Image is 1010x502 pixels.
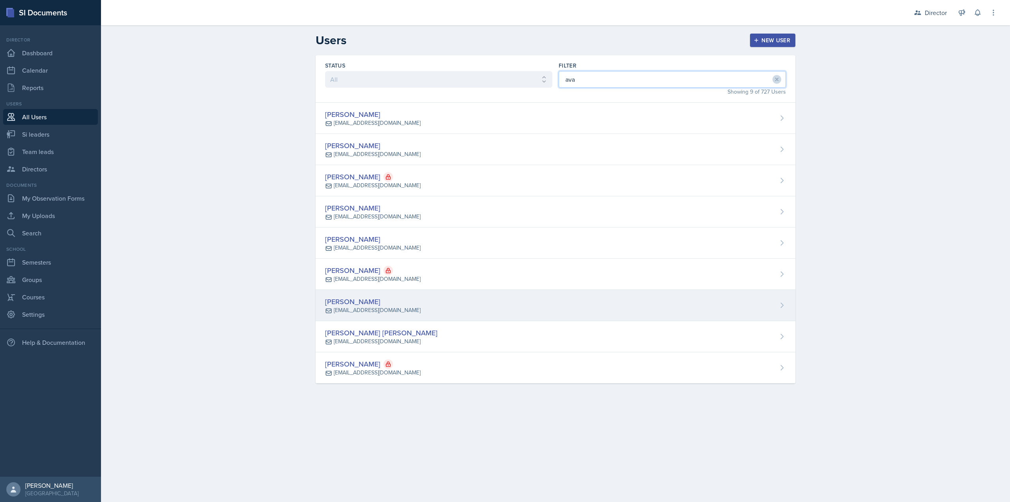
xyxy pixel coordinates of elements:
a: [PERSON_NAME] [EMAIL_ADDRESS][DOMAIN_NAME] [316,290,795,321]
a: My Uploads [3,208,98,224]
a: All Users [3,109,98,125]
div: [PERSON_NAME] [325,234,421,244]
label: Status [325,62,345,70]
a: [PERSON_NAME] [EMAIL_ADDRESS][DOMAIN_NAME] [316,165,795,196]
h2: Users [316,33,346,47]
div: [EMAIL_ADDRESS][DOMAIN_NAME] [334,181,421,190]
div: [EMAIL_ADDRESS][DOMAIN_NAME] [334,119,421,127]
a: [PERSON_NAME] [EMAIL_ADDRESS][DOMAIN_NAME] [316,134,795,165]
a: [PERSON_NAME] [EMAIL_ADDRESS][DOMAIN_NAME] [316,103,795,134]
a: Reports [3,80,98,96]
input: Filter [559,71,786,88]
a: [PERSON_NAME] [EMAIL_ADDRESS][DOMAIN_NAME] [316,196,795,227]
div: [PERSON_NAME] [325,171,421,182]
a: Semesters [3,254,98,270]
div: [EMAIL_ADDRESS][DOMAIN_NAME] [334,150,421,158]
div: [PERSON_NAME] [PERSON_NAME] [325,327,438,338]
a: My Observation Forms [3,190,98,206]
div: Director [925,8,947,17]
a: Settings [3,306,98,322]
a: [PERSON_NAME] [PERSON_NAME] [EMAIL_ADDRESS][DOMAIN_NAME] [316,321,795,352]
label: Filter [559,62,576,70]
div: [PERSON_NAME] [325,203,421,213]
div: Documents [3,182,98,189]
div: [EMAIL_ADDRESS][DOMAIN_NAME] [334,244,421,252]
div: [PERSON_NAME] [325,296,421,307]
a: Search [3,225,98,241]
div: [PERSON_NAME] [325,109,421,120]
div: [PERSON_NAME] [25,481,79,489]
button: New User [750,34,795,47]
div: Showing 9 of 727 Users [559,88,786,96]
div: [PERSON_NAME] [325,140,421,151]
a: Si leaders [3,126,98,142]
a: [PERSON_NAME] [EMAIL_ADDRESS][DOMAIN_NAME] [316,352,795,384]
a: [PERSON_NAME] [EMAIL_ADDRESS][DOMAIN_NAME] [316,227,795,259]
a: Courses [3,289,98,305]
div: New User [755,37,790,43]
div: School [3,246,98,253]
div: [EMAIL_ADDRESS][DOMAIN_NAME] [334,275,421,283]
a: Team leads [3,144,98,160]
a: Groups [3,272,98,288]
a: Directors [3,161,98,177]
div: Help & Documentation [3,335,98,350]
div: [GEOGRAPHIC_DATA] [25,489,79,497]
div: Director [3,36,98,43]
div: [EMAIL_ADDRESS][DOMAIN_NAME] [334,306,421,314]
div: Users [3,100,98,107]
div: [EMAIL_ADDRESS][DOMAIN_NAME] [334,369,421,377]
div: [EMAIL_ADDRESS][DOMAIN_NAME] [334,212,421,221]
div: [EMAIL_ADDRESS][DOMAIN_NAME] [334,337,421,346]
a: [PERSON_NAME] [EMAIL_ADDRESS][DOMAIN_NAME] [316,259,795,290]
a: Dashboard [3,45,98,61]
a: Calendar [3,62,98,78]
div: [PERSON_NAME] [325,359,421,369]
div: [PERSON_NAME] [325,265,421,276]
